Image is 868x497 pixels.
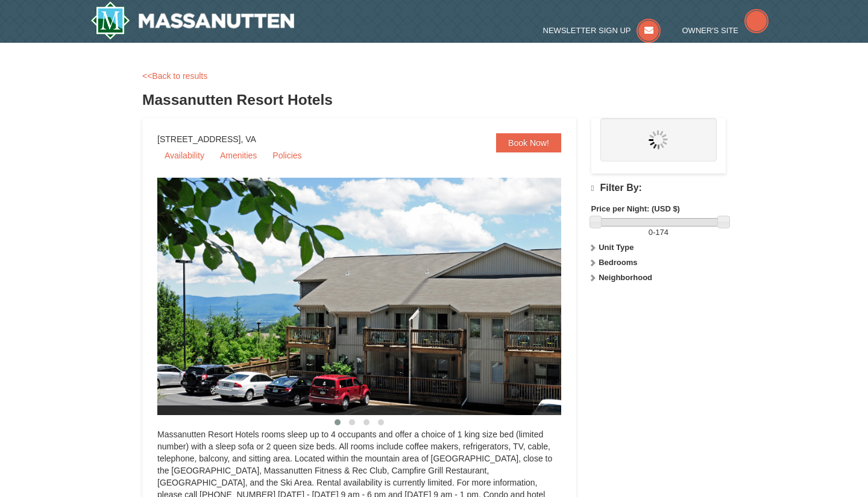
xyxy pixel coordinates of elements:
img: wait.gif [649,130,668,149]
strong: Price per Night: (USD $) [591,204,680,213]
img: Massanutten Resort Logo [90,1,294,40]
span: Newsletter Sign Up [543,26,631,35]
label: - [591,227,726,239]
img: 19219026-1-e3b4ac8e.jpg [157,178,591,415]
strong: Neighborhood [599,273,652,282]
a: Owner's Site [682,26,769,35]
a: <<Back to results [142,71,207,81]
span: 0 [649,228,653,237]
a: Massanutten Resort [90,1,294,40]
span: Owner's Site [682,26,739,35]
a: Book Now! [496,133,561,152]
strong: Unit Type [599,243,634,252]
strong: Bedrooms [599,258,637,267]
a: Availability [157,146,212,164]
a: Policies [265,146,309,164]
h4: Filter By: [591,183,726,194]
a: Newsletter Sign Up [543,26,661,35]
a: Amenities [213,146,264,164]
span: 174 [655,228,668,237]
h3: Massanutten Resort Hotels [142,88,726,112]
